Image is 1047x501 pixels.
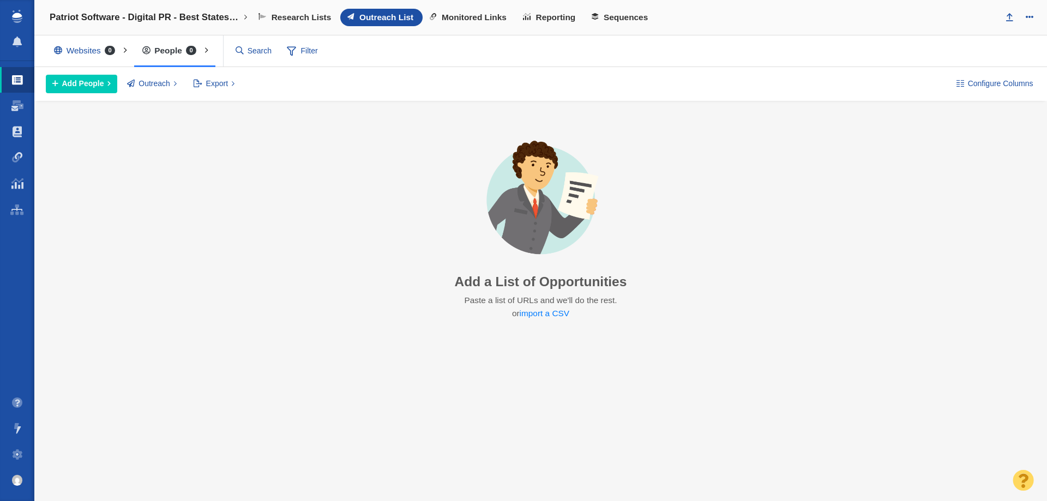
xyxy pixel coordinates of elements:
[231,41,277,61] input: Search
[968,78,1033,89] span: Configure Columns
[46,38,128,63] div: Websites
[62,78,104,89] span: Add People
[50,12,240,23] h4: Patriot Software - Digital PR - Best States to Start a Business
[423,9,516,26] a: Monitored Links
[105,46,116,55] span: 0
[12,475,23,486] img: c9363fb76f5993e53bff3b340d5c230a
[139,78,170,89] span: Outreach
[516,9,585,26] a: Reporting
[359,13,413,22] span: Outreach List
[463,131,619,265] img: avatar-import-list.png
[121,75,183,93] button: Outreach
[604,13,648,22] span: Sequences
[442,13,507,22] span: Monitored Links
[455,274,627,289] h3: Add a List of Opportunities
[46,75,117,93] button: Add People
[950,75,1039,93] button: Configure Columns
[281,41,324,62] span: Filter
[12,10,22,23] img: buzzstream_logo_iconsimple.png
[520,309,570,318] a: import a CSV
[340,9,423,26] a: Outreach List
[187,75,241,93] button: Export
[272,13,332,22] span: Research Lists
[463,294,618,321] p: Paste a list of URLs and we'll do the rest. or
[536,13,576,22] span: Reporting
[251,9,340,26] a: Research Lists
[206,78,228,89] span: Export
[585,9,657,26] a: Sequences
